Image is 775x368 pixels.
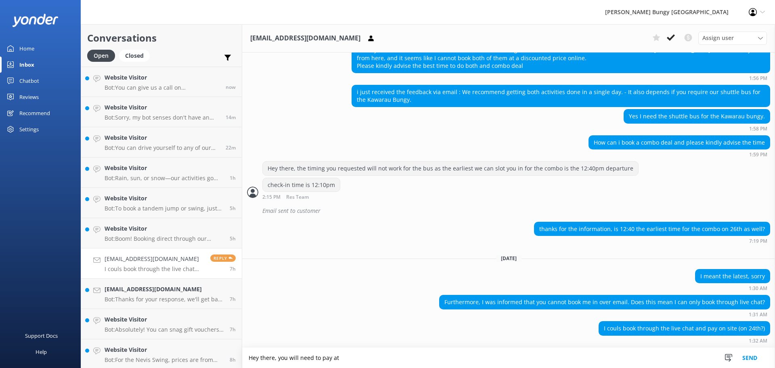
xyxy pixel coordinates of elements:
[105,175,224,182] p: Bot: Rain, sun, or snow—our activities go ahead in most weather conditions. If we ever have to st...
[81,248,242,279] a: [EMAIL_ADDRESS][DOMAIN_NAME]I couls book through the live chat and pay on site (on 24th?)Reply7h
[698,32,767,44] div: Assign User
[599,322,770,335] div: I couls book through the live chat and pay on site (on 24th?)
[439,311,770,317] div: Oct 12 2025 01:31am (UTC +13:00) Pacific/Auckland
[105,254,204,263] h4: [EMAIL_ADDRESS][DOMAIN_NAME]
[695,269,770,283] div: I meant the latest, sorry
[599,338,770,343] div: Oct 12 2025 01:32am (UTC +13:00) Pacific/Auckland
[226,144,236,151] span: Oct 12 2025 08:16am (UTC +13:00) Pacific/Auckland
[589,151,770,157] div: Oct 11 2025 01:59pm (UTC +13:00) Pacific/Auckland
[749,286,767,291] strong: 1:30 AM
[230,235,236,242] span: Oct 12 2025 02:48am (UTC +13:00) Pacific/Auckland
[12,14,59,27] img: yonder-white-logo.png
[263,178,340,192] div: check-in time is 12:10pm
[19,40,34,57] div: Home
[262,195,281,200] strong: 2:15 PM
[105,265,204,273] p: I couls book through the live chat and pay on site (on 24th?)
[81,309,242,339] a: Website VisitorBot:Absolutely! You can snag gift vouchers at [URL][DOMAIN_NAME]. They're good for...
[119,50,150,62] div: Closed
[250,33,360,44] h3: [EMAIL_ADDRESS][DOMAIN_NAME]
[105,194,224,203] h4: Website Visitor
[105,164,224,172] h4: Website Visitor
[534,222,770,236] div: thanks for the information, is 12:40 the earliest time for the combo on 26th as well?
[496,255,522,262] span: [DATE]
[19,73,39,89] div: Chatbot
[262,194,340,200] div: Oct 11 2025 02:15pm (UTC +13:00) Pacific/Auckland
[624,109,770,123] div: Yes I need the shuttle bus for the Kawarau bungy.
[749,312,767,317] strong: 1:31 AM
[19,89,39,105] div: Reviews
[105,345,224,354] h4: Website Visitor
[242,348,775,368] textarea: Hey there, you will need to pay at
[589,136,770,149] div: How can i book a combo deal and please kindly advise the time
[749,339,767,343] strong: 1:32 AM
[534,238,770,244] div: Oct 11 2025 07:19pm (UTC +13:00) Pacific/Auckland
[226,114,236,121] span: Oct 12 2025 08:23am (UTC +13:00) Pacific/Auckland
[81,218,242,248] a: Website VisitorBot:Boom! Booking direct through our website always scores you the best prices. Di...
[230,356,236,363] span: Oct 11 2025 11:44pm (UTC +13:00) Pacific/Auckland
[352,75,770,81] div: Oct 11 2025 01:56pm (UTC +13:00) Pacific/Auckland
[105,144,220,151] p: Bot: You can drive yourself to any of our locations in [GEOGRAPHIC_DATA] except for the Nevis sit...
[624,126,770,131] div: Oct 11 2025 01:58pm (UTC +13:00) Pacific/Auckland
[230,265,236,272] span: Oct 12 2025 01:32am (UTC +13:00) Pacific/Auckland
[105,133,220,142] h4: Website Visitor
[352,85,770,107] div: i just received the feedback via email : We recommend getting both activities done in a single da...
[262,204,770,218] div: Email sent to customer
[210,254,236,262] span: Reply
[749,76,767,81] strong: 1:56 PM
[105,205,224,212] p: Bot: To book a tandem jump or swing, just reserve two individual spots for the same time and leav...
[81,279,242,309] a: [EMAIL_ADDRESS][DOMAIN_NAME]Bot:Thanks for your response, we'll get back to you as soon as we can...
[81,67,242,97] a: Website VisitorBot:You can give us a call on [PHONE_NUMBER] or [PHONE_NUMBER] to chat with a crew...
[19,121,39,137] div: Settings
[749,126,767,131] strong: 1:58 PM
[286,195,309,200] span: Res Team
[247,204,770,218] div: 2025-10-11T01:19:22.912
[226,84,236,90] span: Oct 12 2025 08:38am (UTC +13:00) Pacific/Auckland
[230,296,236,303] span: Oct 12 2025 12:44am (UTC +13:00) Pacific/Auckland
[81,127,242,158] a: Website VisitorBot:You can drive yourself to any of our locations in [GEOGRAPHIC_DATA] except for...
[19,57,34,73] div: Inbox
[87,50,115,62] div: Open
[105,235,224,242] p: Bot: Boom! Booking direct through our website always scores you the best prices. Dive into our co...
[230,175,236,181] span: Oct 12 2025 07:15am (UTC +13:00) Pacific/Auckland
[19,105,50,121] div: Recommend
[735,348,765,368] button: Send
[702,34,734,42] span: Assign user
[36,344,47,360] div: Help
[105,84,220,91] p: Bot: You can give us a call on [PHONE_NUMBER] or [PHONE_NUMBER] to chat with a crew member. Our o...
[87,51,119,60] a: Open
[105,356,224,364] p: Bot: For the Nevis Swing, prices are from $325 per adult (15+yrs), $285 per child (13-14yrs), and...
[87,30,236,46] h2: Conversations
[352,35,770,72] div: Hello, I am thinking about trying both [PERSON_NAME] bumgy and [PERSON_NAME] on [DATE], and I wil...
[119,51,154,60] a: Closed
[105,315,224,324] h4: Website Visitor
[105,114,220,121] p: Bot: Sorry, my bot senses don't have an answer for that, please try and rephrase your question, I...
[81,97,242,127] a: Website VisitorBot:Sorry, my bot senses don't have an answer for that, please try and rephrase yo...
[25,328,58,344] div: Support Docs
[230,205,236,212] span: Oct 12 2025 03:37am (UTC +13:00) Pacific/Auckland
[105,285,224,294] h4: [EMAIL_ADDRESS][DOMAIN_NAME]
[230,326,236,333] span: Oct 12 2025 12:38am (UTC +13:00) Pacific/Auckland
[105,103,220,112] h4: Website Visitor
[105,73,220,82] h4: Website Visitor
[105,326,224,333] p: Bot: Absolutely! You can snag gift vouchers at [URL][DOMAIN_NAME]. They're good for 12 months and...
[263,162,638,175] div: Hey there, the timing you requested will not work for the bus as the earliest we can slot you in ...
[695,285,770,291] div: Oct 12 2025 01:30am (UTC +13:00) Pacific/Auckland
[749,152,767,157] strong: 1:59 PM
[81,188,242,218] a: Website VisitorBot:To book a tandem jump or swing, just reserve two individual spots for the same...
[105,296,224,303] p: Bot: Thanks for your response, we'll get back to you as soon as we can during opening hours.
[440,295,770,309] div: Furthermore, I was informed that you cannot book me in over email. Does this mean I can only book...
[81,158,242,188] a: Website VisitorBot:Rain, sun, or snow—our activities go ahead in most weather conditions. If we e...
[749,239,767,244] strong: 7:19 PM
[105,224,224,233] h4: Website Visitor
